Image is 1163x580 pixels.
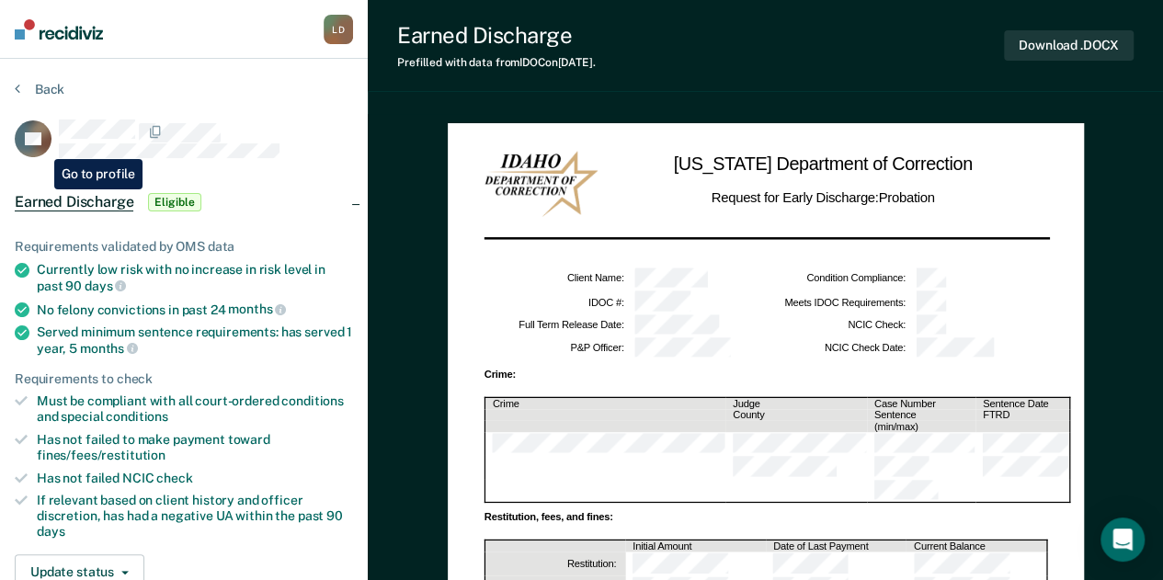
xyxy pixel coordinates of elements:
[15,371,353,387] div: Requirements to check
[866,409,975,421] th: Sentence
[765,540,906,552] th: Date of Last Payment
[106,409,168,424] span: conditions
[15,81,64,97] button: Back
[484,151,598,217] img: IDOC Logo
[484,512,1047,521] div: Restitution, fees, and fines:
[148,193,200,211] span: Eligible
[975,397,1069,409] th: Sentence Date
[725,397,867,409] th: Judge
[866,397,975,409] th: Case Number
[725,409,867,421] th: County
[906,540,1046,552] th: Current Balance
[484,336,624,359] td: P&P Officer :
[484,370,1047,379] div: Crime:
[80,341,138,356] span: months
[765,313,906,336] td: NCIC Check :
[37,324,353,356] div: Served minimum sentence requirements: has served 1 year, 5
[485,397,725,409] th: Crime
[975,409,1069,421] th: FTRD
[673,151,972,178] h1: [US_STATE] Department of Correction
[484,290,624,313] td: IDOC # :
[866,421,975,433] th: (min/max)
[37,524,64,539] span: days
[485,552,625,575] th: Restitution:
[1004,30,1134,61] button: Download .DOCX
[1100,517,1145,562] div: Open Intercom Messenger
[765,267,906,290] td: Condition Compliance :
[156,471,192,485] span: check
[324,15,353,44] div: L D
[85,279,126,293] span: days
[37,432,353,463] div: Has not failed to make payment toward
[484,267,624,290] td: Client Name :
[37,301,353,318] div: No felony convictions in past 24
[397,56,596,69] div: Prefilled with data from IDOC on [DATE] .
[324,15,353,44] button: LD
[711,188,934,208] h2: Request for Early Discharge: Probation
[37,493,353,539] div: If relevant based on client history and officer discretion, has had a negative UA within the past 90
[37,393,353,425] div: Must be compliant with all court-ordered conditions and special
[15,239,353,255] div: Requirements validated by OMS data
[37,448,165,462] span: fines/fees/restitution
[37,262,353,293] div: Currently low risk with no increase in risk level in past 90
[37,471,353,486] div: Has not failed NCIC
[15,193,133,211] span: Earned Discharge
[15,19,103,40] img: Recidiviz
[625,540,766,552] th: Initial Amount
[765,290,906,313] td: Meets IDOC Requirements :
[765,336,906,359] td: NCIC Check Date :
[484,313,624,336] td: Full Term Release Date :
[228,301,286,316] span: months
[397,22,596,49] div: Earned Discharge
